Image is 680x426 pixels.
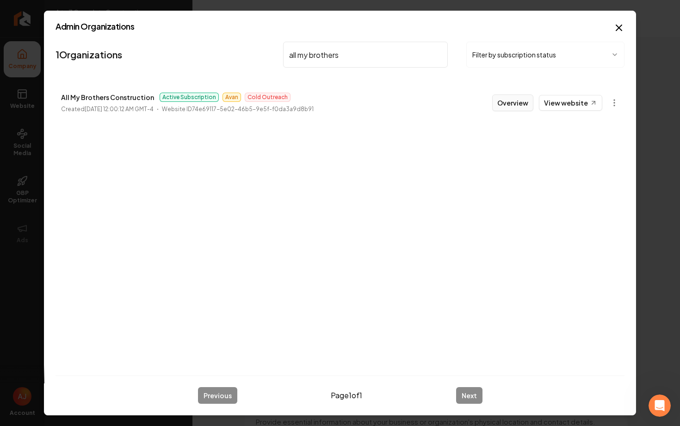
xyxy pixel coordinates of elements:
span: Active Subscription [160,93,219,102]
p: Website ID 74e69117-5e02-46b5-9e5f-f0da3a9d8b91 [162,105,314,114]
p: Created [61,105,154,114]
button: Overview [492,94,533,111]
span: Cold Outreach [245,93,291,102]
time: [DATE] 12:00:12 AM GMT-4 [85,106,154,113]
span: Page 1 of 1 [331,390,362,401]
h2: Admin Organizations [56,22,624,31]
a: 1Organizations [56,48,122,61]
input: Search by name or ID [283,42,448,68]
span: Avan [223,93,241,102]
iframe: Intercom live chat [649,395,671,417]
p: All My Brothers Construction [61,92,154,103]
a: View website [539,95,602,111]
